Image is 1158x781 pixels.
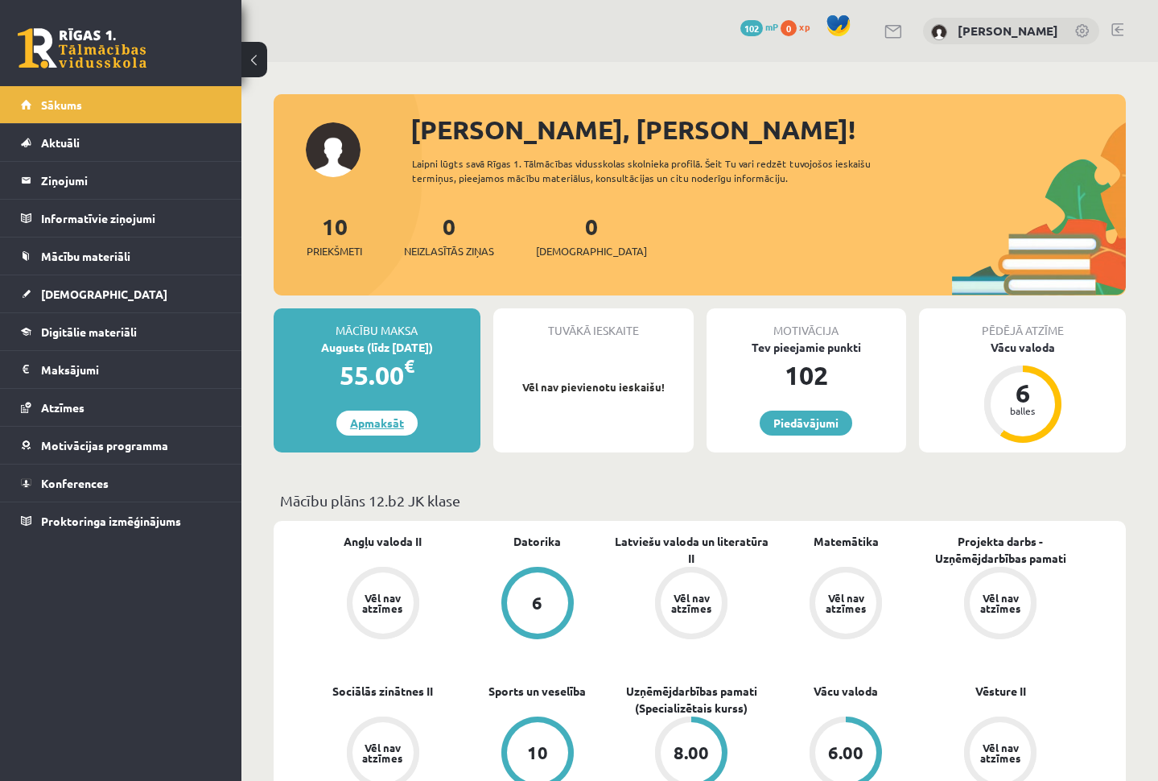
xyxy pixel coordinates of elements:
a: Sociālās zinātnes II [332,683,433,700]
legend: Ziņojumi [41,162,221,199]
span: € [404,354,414,378]
span: [DEMOGRAPHIC_DATA] [536,243,647,259]
a: Vēl nav atzīmes [615,567,769,643]
span: 0 [781,20,797,36]
span: Konferences [41,476,109,490]
a: Apmaksāt [336,411,418,436]
div: 102 [707,356,907,395]
span: xp [799,20,810,33]
a: Uzņēmējdarbības pamati (Specializētais kurss) [615,683,769,717]
span: mP [765,20,778,33]
div: Tev pieejamie punkti [707,339,907,356]
div: Augusts (līdz [DATE]) [274,339,480,356]
a: Projekta darbs - Uzņēmējdarbības pamati [923,533,1078,567]
div: Vācu valoda [919,339,1126,356]
a: 0Neizlasītās ziņas [404,212,494,259]
a: [PERSON_NAME] [958,23,1058,39]
a: Vēl nav atzīmes [769,567,923,643]
span: [DEMOGRAPHIC_DATA] [41,287,167,301]
a: Ziņojumi [21,162,221,199]
a: Sākums [21,86,221,123]
span: 102 [740,20,763,36]
div: 6 [999,380,1047,406]
div: 6 [532,594,542,612]
a: 0[DEMOGRAPHIC_DATA] [536,212,647,259]
div: balles [999,406,1047,415]
div: Laipni lūgts savā Rīgas 1. Tālmācības vidusskolas skolnieka profilā. Šeit Tu vari redzēt tuvojošo... [412,156,923,185]
div: 6.00 [828,744,863,762]
a: Informatīvie ziņojumi [21,200,221,237]
p: Vēl nav pievienotu ieskaišu! [501,379,686,395]
a: 102 mP [740,20,778,33]
a: Vēl nav atzīmes [923,567,1078,643]
a: Mācību materiāli [21,238,221,275]
div: Tuvākā ieskaite [493,308,694,339]
span: Neizlasītās ziņas [404,243,494,259]
div: Vēl nav atzīmes [978,593,1023,614]
a: 0 xp [781,20,818,33]
span: Atzīmes [41,400,84,415]
a: Angļu valoda II [344,533,422,550]
div: Vēl nav atzīmes [978,742,1023,763]
div: Vēl nav atzīmes [361,742,406,763]
a: [DEMOGRAPHIC_DATA] [21,275,221,312]
div: [PERSON_NAME], [PERSON_NAME]! [410,110,1126,149]
a: Rīgas 1. Tālmācības vidusskola [18,28,146,68]
a: Maksājumi [21,351,221,388]
img: Artjoms Miļčs [931,24,947,40]
div: 55.00 [274,356,480,395]
span: Priekšmeti [307,243,362,259]
div: Vēl nav atzīmes [823,593,868,614]
legend: Maksājumi [41,351,221,388]
a: Vācu valoda [814,683,878,700]
div: Mācību maksa [274,308,480,339]
a: Vācu valoda 6 balles [919,339,1126,445]
legend: Informatīvie ziņojumi [41,200,221,237]
div: Motivācija [707,308,907,339]
span: Digitālie materiāli [41,324,137,339]
div: 10 [527,744,548,762]
div: 8.00 [674,744,709,762]
a: Aktuāli [21,124,221,161]
a: 6 [460,567,615,643]
div: Vēl nav atzīmes [361,593,406,614]
a: Konferences [21,465,221,502]
a: Sports un veselība [488,683,586,700]
span: Mācību materiāli [41,249,130,263]
div: Pēdējā atzīme [919,308,1126,339]
a: Digitālie materiāli [21,313,221,350]
span: Proktoringa izmēģinājums [41,514,181,528]
a: Datorika [513,533,561,550]
p: Mācību plāns 12.b2 JK klase [280,490,1119,511]
a: Matemātika [814,533,879,550]
a: Piedāvājumi [760,411,852,436]
a: Proktoringa izmēģinājums [21,502,221,539]
span: Sākums [41,97,82,112]
span: Motivācijas programma [41,438,168,452]
a: Vēsture II [975,683,1026,700]
a: 10Priekšmeti [307,212,362,259]
a: Vēl nav atzīmes [306,567,460,643]
a: Motivācijas programma [21,427,221,464]
div: Vēl nav atzīmes [669,593,714,614]
a: Atzīmes [21,389,221,426]
a: Latviešu valoda un literatūra II [615,533,769,567]
span: Aktuāli [41,135,80,150]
